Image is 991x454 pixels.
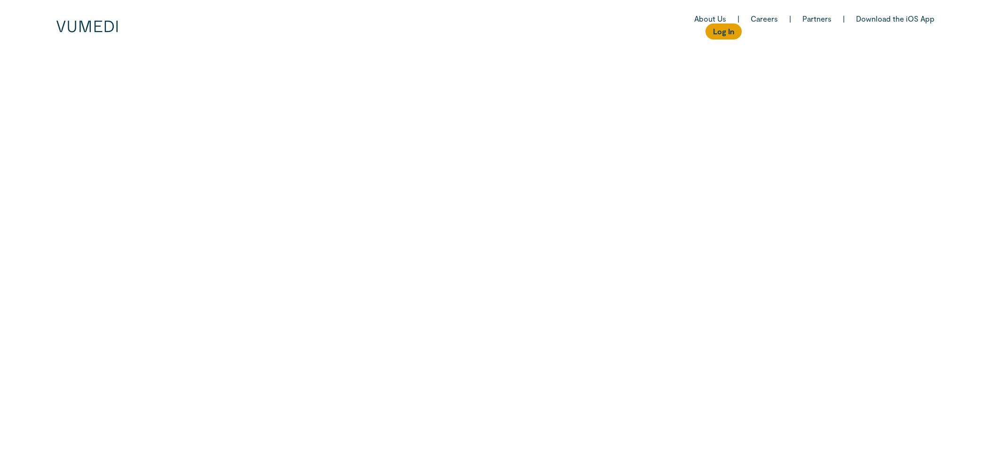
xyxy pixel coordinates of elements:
[737,14,739,23] span: |
[843,14,845,23] span: |
[706,23,742,39] a: Log In
[789,14,791,23] span: |
[751,14,778,23] a: Careers
[802,14,832,23] a: Partners
[694,14,726,23] a: About Us
[856,14,935,23] a: Download the iOS App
